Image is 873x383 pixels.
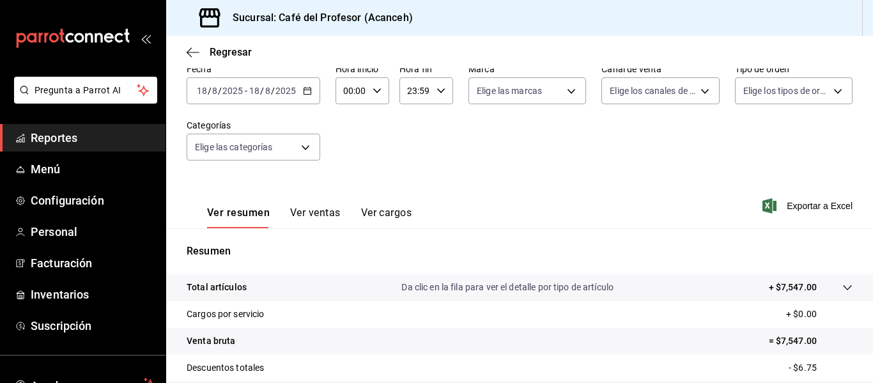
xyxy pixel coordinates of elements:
[290,207,341,228] button: Ver ventas
[275,86,297,96] input: ----
[789,361,853,375] p: - $6.75
[399,65,453,74] label: Hora fin
[187,334,235,348] p: Venta bruta
[601,65,719,74] label: Canal de venta
[361,207,412,228] button: Ver cargos
[218,86,222,96] span: /
[610,84,695,97] span: Elige los canales de venta
[765,198,853,214] button: Exportar a Excel
[212,86,218,96] input: --
[31,223,155,240] span: Personal
[271,86,275,96] span: /
[207,207,270,228] button: Ver resumen
[187,46,252,58] button: Regresar
[31,160,155,178] span: Menú
[735,65,853,74] label: Tipo de orden
[31,192,155,209] span: Configuración
[187,308,265,321] p: Cargos por servicio
[265,86,271,96] input: --
[14,77,157,104] button: Pregunta a Parrot AI
[31,317,155,334] span: Suscripción
[187,361,264,375] p: Descuentos totales
[210,46,252,58] span: Regresar
[786,308,853,321] p: + $0.00
[31,254,155,272] span: Facturación
[208,86,212,96] span: /
[31,286,155,303] span: Inventarios
[769,281,817,294] p: + $7,547.00
[401,281,614,294] p: Da clic en la fila para ver el detalle por tipo de artículo
[31,129,155,146] span: Reportes
[9,93,157,106] a: Pregunta a Parrot AI
[249,86,260,96] input: --
[468,65,586,74] label: Marca
[35,84,137,97] span: Pregunta a Parrot AI
[207,207,412,228] div: navigation tabs
[222,86,243,96] input: ----
[743,84,829,97] span: Elige los tipos de orden
[260,86,264,96] span: /
[187,244,853,259] p: Resumen
[769,334,853,348] p: = $7,547.00
[477,84,542,97] span: Elige las marcas
[187,121,320,130] label: Categorías
[195,141,273,153] span: Elige las categorías
[245,86,247,96] span: -
[187,281,247,294] p: Total artículos
[336,65,389,74] label: Hora inicio
[187,65,320,74] label: Fecha
[196,86,208,96] input: --
[141,33,151,43] button: open_drawer_menu
[222,10,413,26] h3: Sucursal: Café del Profesor (Acanceh)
